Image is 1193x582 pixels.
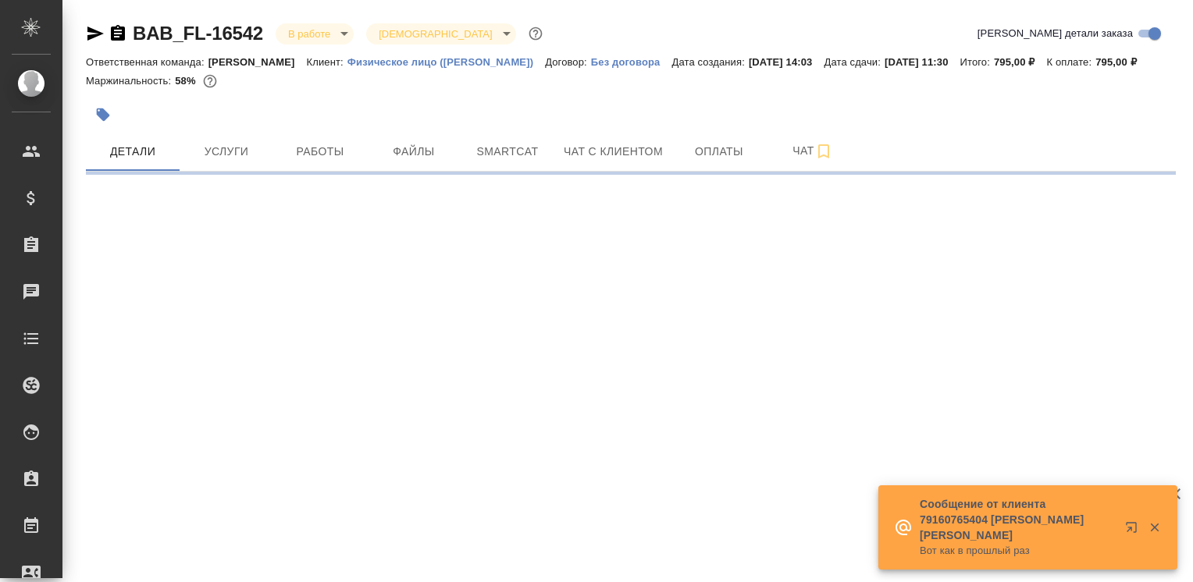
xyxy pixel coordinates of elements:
[347,55,545,68] a: Физическое лицо ([PERSON_NAME])
[775,141,850,161] span: Чат
[276,23,354,44] div: В работе
[307,56,347,68] p: Клиент:
[208,56,307,68] p: [PERSON_NAME]
[994,56,1047,68] p: 795,00 ₽
[86,75,175,87] p: Маржинальность:
[86,24,105,43] button: Скопировать ссылку для ЯМессенджера
[591,55,672,68] a: Без договора
[86,56,208,68] p: Ответственная команда:
[978,26,1133,41] span: [PERSON_NAME] детали заказа
[133,23,263,44] a: BAB_FL-16542
[470,142,545,161] span: Smartcat
[671,56,748,68] p: Дата создания:
[1138,520,1170,534] button: Закрыть
[374,27,497,41] button: [DEMOGRAPHIC_DATA]
[175,75,199,87] p: 58%
[283,142,358,161] span: Работы
[366,23,515,44] div: В работе
[960,56,994,68] p: Итого:
[682,142,757,161] span: Оплаты
[824,56,885,68] p: Дата сдачи:
[920,496,1115,543] p: Сообщение от клиента 79160765404 [PERSON_NAME] [PERSON_NAME]
[189,142,264,161] span: Услуги
[200,71,220,91] button: 280.00 RUB;
[525,23,546,44] button: Доп статусы указывают на важность/срочность заказа
[885,56,960,68] p: [DATE] 11:30
[591,56,672,68] p: Без договора
[814,142,833,161] svg: Подписаться
[545,56,591,68] p: Договор:
[749,56,824,68] p: [DATE] 14:03
[1046,56,1095,68] p: К оплате:
[564,142,663,161] span: Чат с клиентом
[347,56,545,68] p: Физическое лицо ([PERSON_NAME])
[1116,512,1153,549] button: Открыть в новой вкладке
[86,98,120,132] button: Добавить тэг
[1095,56,1148,68] p: 795,00 ₽
[95,142,170,161] span: Детали
[109,24,127,43] button: Скопировать ссылку
[920,543,1115,559] p: Вот как в прошлый раз
[283,27,335,41] button: В работе
[376,142,451,161] span: Файлы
